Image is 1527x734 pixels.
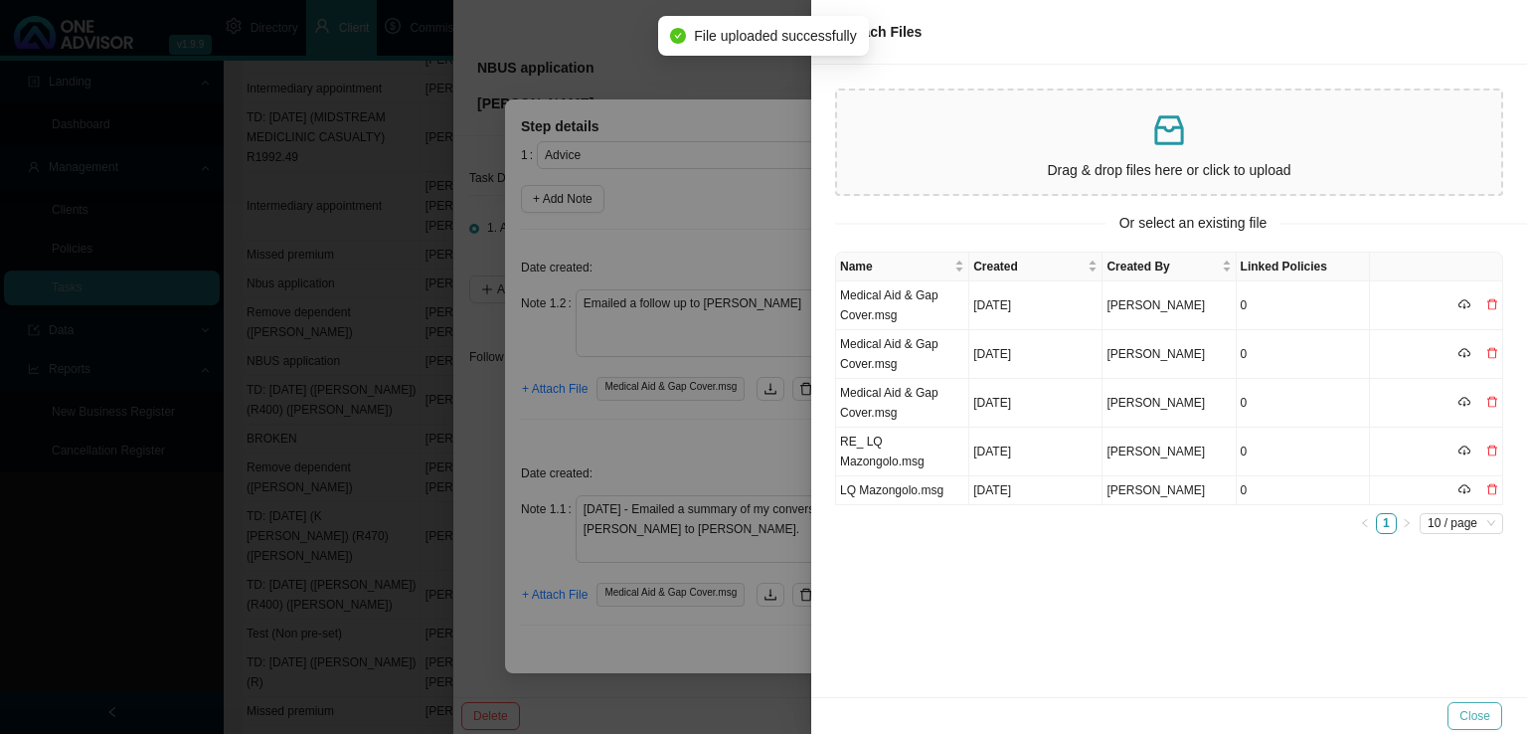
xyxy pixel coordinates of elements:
td: [DATE] [969,428,1103,476]
span: [PERSON_NAME] [1106,298,1205,312]
span: Created By [1106,257,1217,276]
span: inbox [1149,110,1189,150]
p: Drag & drop files here or click to upload [845,159,1493,182]
span: [PERSON_NAME] [1106,445,1205,459]
span: delete [1486,347,1498,359]
span: Close [1459,706,1490,726]
li: Previous Page [1355,513,1376,534]
li: 1 [1376,513,1397,534]
span: cloud-download [1458,298,1470,310]
button: Close [1447,702,1502,730]
span: cloud-download [1458,483,1470,495]
span: delete [1486,298,1498,310]
span: Or select an existing file [1105,212,1281,235]
span: cloud-download [1458,396,1470,408]
td: [DATE] [969,379,1103,428]
td: Medical Aid & Gap Cover.msg [836,330,969,379]
td: [DATE] [969,330,1103,379]
span: delete [1486,445,1498,457]
span: cloud-download [1458,445,1470,457]
span: File uploaded successfully [694,25,856,47]
span: [PERSON_NAME] [1106,396,1205,410]
span: 10 / page [1428,514,1495,533]
div: Page Size [1420,513,1503,534]
button: right [1397,513,1418,534]
button: left [1355,513,1376,534]
td: Medical Aid & Gap Cover.msg [836,281,969,330]
span: check-circle [670,28,686,44]
span: cloud-download [1458,347,1470,359]
th: Linked Policies [1237,253,1370,281]
th: Created [969,253,1103,281]
td: 0 [1237,379,1370,428]
td: LQ Mazongolo.msg [836,476,969,505]
span: Name [840,257,950,276]
th: Name [836,253,969,281]
th: Created By [1103,253,1236,281]
span: left [1360,518,1370,528]
li: Next Page [1397,513,1418,534]
td: 0 [1237,281,1370,330]
td: 0 [1237,428,1370,476]
a: 1 [1377,514,1396,533]
span: delete [1486,483,1498,495]
td: RE_ LQ Mazongolo.msg [836,428,969,476]
td: 0 [1237,330,1370,379]
td: Medical Aid & Gap Cover.msg [836,379,969,428]
span: Created [973,257,1084,276]
span: inboxDrag & drop files here or click to upload [837,91,1501,194]
td: 0 [1237,476,1370,505]
span: [PERSON_NAME] [1106,347,1205,361]
td: [DATE] [969,281,1103,330]
span: right [1402,518,1412,528]
td: [DATE] [969,476,1103,505]
span: delete [1486,396,1498,408]
span: Attach Files [843,24,922,40]
span: [PERSON_NAME] [1106,483,1205,497]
